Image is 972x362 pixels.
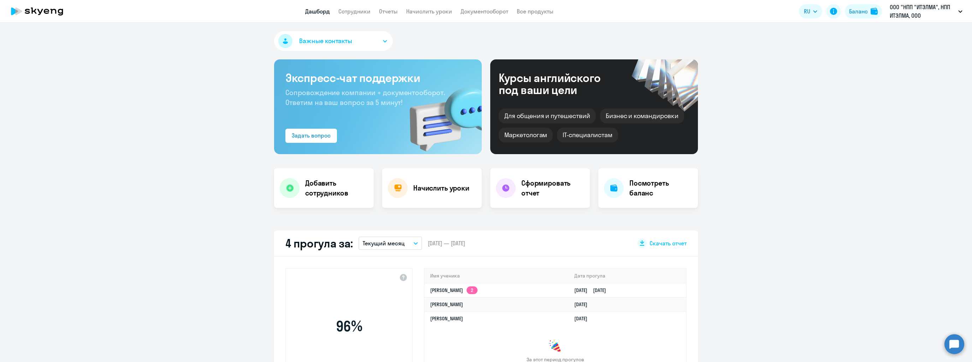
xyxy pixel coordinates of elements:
[499,72,620,96] div: Курсы английского под ваши цели
[274,31,393,51] button: Важные контакты
[399,75,482,154] img: bg-img
[292,131,331,140] div: Задать вопрос
[430,301,463,308] a: [PERSON_NAME]
[569,269,686,283] th: Дата прогула
[305,178,368,198] h4: Добавить сотрудников
[338,8,371,15] a: Сотрудники
[574,301,593,308] a: [DATE]
[845,4,882,18] button: Балансbalance
[285,88,445,107] span: Сопровождение компании + документооборот. Ответим на ваш вопрос за 5 минут!
[428,239,465,247] span: [DATE] — [DATE]
[305,8,330,15] a: Дашборд
[799,4,822,18] button: RU
[299,36,352,46] span: Важные контакты
[629,178,692,198] h4: Посмотреть баланс
[849,7,868,16] div: Баланс
[406,8,452,15] a: Начислить уроки
[285,129,337,143] button: Задать вопрос
[574,315,593,322] a: [DATE]
[467,286,478,294] app-skyeng-badge: 2
[413,183,469,193] h4: Начислить уроки
[499,109,596,123] div: Для общения и путешествий
[379,8,398,15] a: Отчеты
[499,128,553,142] div: Маркетологам
[521,178,584,198] h4: Сформировать отчет
[285,71,470,85] h3: Экспресс-чат поддержки
[308,318,390,335] span: 96 %
[363,239,405,247] p: Текущий месяц
[517,8,553,15] a: Все продукты
[574,287,612,293] a: [DATE][DATE]
[650,239,687,247] span: Скачать отчет
[430,315,463,322] a: [PERSON_NAME]
[600,109,684,123] div: Бизнес и командировки
[285,236,353,250] h2: 4 прогула за:
[886,3,966,20] button: ООО "НПП "ИТЭЛМА", НПП ИТЭЛМА, ООО
[425,269,569,283] th: Имя ученика
[890,3,955,20] p: ООО "НПП "ИТЭЛМА", НПП ИТЭЛМА, ООО
[430,287,478,293] a: [PERSON_NAME]2
[358,237,422,250] button: Текущий месяц
[548,339,562,354] img: congrats
[557,128,618,142] div: IT-специалистам
[804,7,810,16] span: RU
[461,8,508,15] a: Документооборот
[871,8,878,15] img: balance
